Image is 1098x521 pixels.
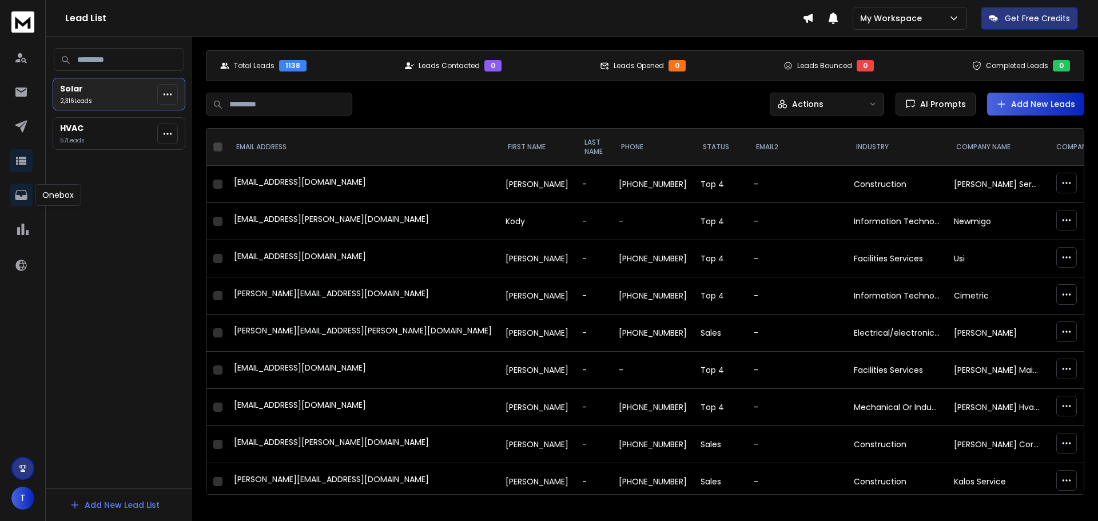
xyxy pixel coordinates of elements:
[612,389,694,426] td: [PHONE_NUMBER]
[694,203,747,240] td: Top 4
[694,426,747,463] td: Sales
[419,61,480,70] p: Leads Contacted
[847,129,947,166] th: industry
[234,325,492,341] div: [PERSON_NAME][EMAIL_ADDRESS][PERSON_NAME][DOMAIN_NAME]
[234,250,492,267] div: [EMAIL_ADDRESS][DOMAIN_NAME]
[234,176,492,192] div: [EMAIL_ADDRESS][DOMAIN_NAME]
[279,60,307,71] div: 1138
[35,184,81,206] div: Onebox
[612,166,694,203] td: [PHONE_NUMBER]
[575,463,612,500] td: -
[947,166,1047,203] td: [PERSON_NAME] Service
[981,7,1078,30] button: Get Free Credits
[499,389,575,426] td: [PERSON_NAME]
[847,389,947,426] td: Mechanical Or Industrial Engineering
[575,426,612,463] td: -
[65,11,802,25] h1: Lead List
[484,60,502,71] div: 0
[234,61,274,70] p: Total Leads
[694,240,747,277] td: Top 4
[612,203,694,240] td: -
[947,277,1047,315] td: Cimetric
[747,129,847,166] th: email2
[747,277,847,315] td: -
[499,426,575,463] td: [PERSON_NAME]
[947,352,1047,389] td: [PERSON_NAME] Maintenance Group
[11,11,34,33] img: logo
[860,13,926,24] p: My Workspace
[11,487,34,510] button: T
[499,277,575,315] td: [PERSON_NAME]
[916,98,966,110] span: AI Prompts
[499,203,575,240] td: Kody
[1053,60,1070,71] div: 0
[947,129,1047,166] th: Company Name
[847,203,947,240] td: Information Technology & Services,
[987,93,1084,116] button: Add New Leads
[669,60,686,71] div: 0
[60,136,85,145] p: 57 Lead s
[612,315,694,352] td: [PHONE_NUMBER]
[896,93,976,116] button: AI Prompts
[996,98,1075,110] a: Add New Leads
[499,463,575,500] td: [PERSON_NAME]
[499,315,575,352] td: [PERSON_NAME]
[847,277,947,315] td: Information Technology & Services
[612,352,694,389] td: -
[575,166,612,203] td: -
[1005,13,1070,24] p: Get Free Credits
[499,352,575,389] td: [PERSON_NAME]
[847,166,947,203] td: Construction
[614,61,664,70] p: Leads Opened
[694,315,747,352] td: Sales
[575,389,612,426] td: -
[847,315,947,352] td: Electrical/electronic Manufacturing,
[575,315,612,352] td: -
[947,426,1047,463] td: [PERSON_NAME] Corporation
[499,166,575,203] td: [PERSON_NAME]
[947,463,1047,500] td: Kalos Service
[747,203,847,240] td: -
[499,240,575,277] td: [PERSON_NAME]
[747,240,847,277] td: -
[575,129,612,166] th: LAST NAME
[60,97,92,105] p: 2,316 Lead s
[575,203,612,240] td: -
[847,463,947,500] td: Construction
[847,426,947,463] td: Construction
[575,240,612,277] td: -
[947,240,1047,277] td: Usi
[857,60,874,71] div: 0
[234,288,492,304] div: [PERSON_NAME][EMAIL_ADDRESS][DOMAIN_NAME]
[234,399,492,415] div: [EMAIL_ADDRESS][DOMAIN_NAME]
[234,213,492,229] div: [EMAIL_ADDRESS][PERSON_NAME][DOMAIN_NAME]
[747,352,847,389] td: -
[234,362,492,378] div: [EMAIL_ADDRESS][DOMAIN_NAME]
[60,83,92,94] p: Solar
[612,129,694,166] th: Phone
[947,389,1047,426] td: [PERSON_NAME] Hvac International
[847,240,947,277] td: Facilities Services
[747,166,847,203] td: -
[947,203,1047,240] td: Newmigo
[694,463,747,500] td: Sales
[612,277,694,315] td: [PHONE_NUMBER]
[575,352,612,389] td: -
[234,436,492,452] div: [EMAIL_ADDRESS][PERSON_NAME][DOMAIN_NAME]
[792,98,823,110] p: Actions
[694,389,747,426] td: Top 4
[747,426,847,463] td: -
[234,474,492,490] div: [PERSON_NAME][EMAIL_ADDRESS][DOMAIN_NAME]
[694,166,747,203] td: Top 4
[612,463,694,500] td: [PHONE_NUMBER]
[694,352,747,389] td: Top 4
[612,426,694,463] td: [PHONE_NUMBER]
[61,494,169,516] button: Add New Lead List
[612,240,694,277] td: [PHONE_NUMBER]
[227,129,499,166] th: EMAIL ADDRESS
[947,315,1047,352] td: [PERSON_NAME]
[60,122,85,134] p: HVAC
